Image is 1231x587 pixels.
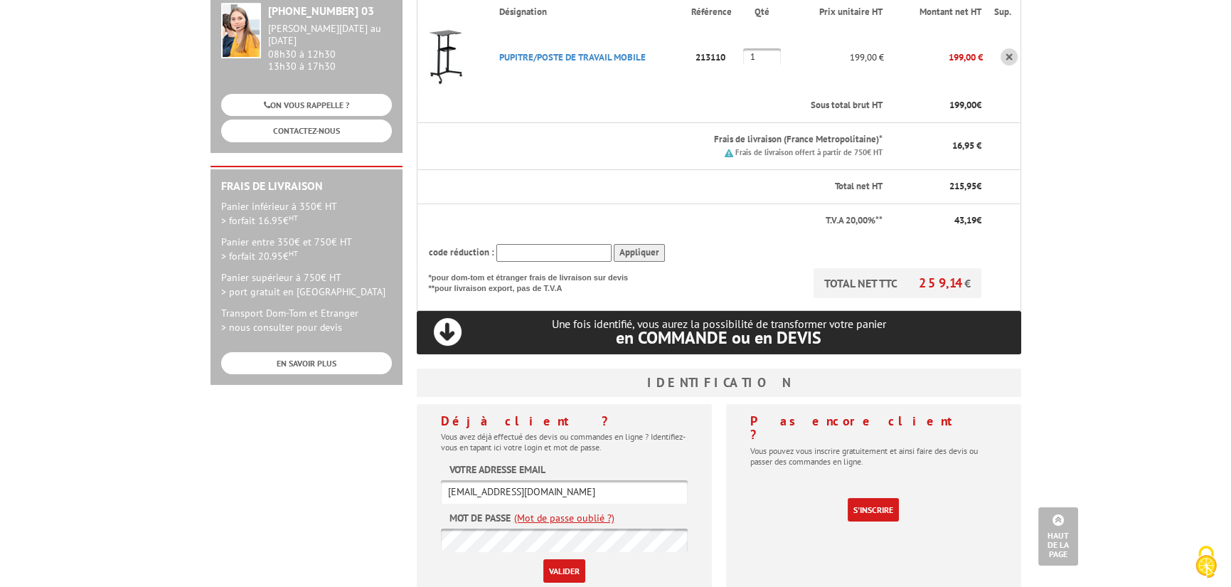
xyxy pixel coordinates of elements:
[449,462,545,477] label: Votre adresse email
[895,214,982,228] p: €
[289,248,298,258] sup: HT
[499,51,645,63] a: PUPITRE/POSTE DE TRAVAIL MOBILE
[449,511,511,525] label: Mot de passe
[952,139,981,152] span: 16,95 €
[221,214,298,227] span: > forfait 16.95€
[954,214,976,226] span: 43,19
[487,89,883,122] th: Sous total brut HT
[895,180,982,194] p: €
[268,4,374,18] strong: [PHONE_NUMBER] 03
[441,414,688,428] h4: Déjà client ?
[417,28,474,85] img: PUPITRE/POSTE DE TRAVAIL MOBILE
[417,317,1021,347] p: Une fois identifié, vous aurez la possibilité de transformer votre panier
[441,431,688,453] p: Vous avez déjà effectué des devis ou commandes en ligne ? Identifiez-vous en tapant ici votre log...
[801,6,883,19] p: Prix unitaire HT
[895,6,982,19] p: Montant net HT
[949,180,976,192] span: 215,95
[221,94,392,116] a: ON VOUS RAPPELLE ?
[268,23,392,72] div: 08h30 à 12h30 13h30 à 17h30
[691,45,743,70] p: 213110
[268,23,392,47] div: [PERSON_NAME][DATE] au [DATE]
[221,321,342,334] span: > nous consulter pour devis
[735,147,883,157] small: Frais de livraison offert à partir de 750€ HT
[221,235,392,263] p: Panier entre 350€ et 750€ HT
[514,511,614,525] a: (Mot de passe oublié ?)
[429,180,883,194] p: Total net HT
[221,306,392,334] p: Transport Dom-Tom et Etranger
[429,268,642,295] p: *pour dom-tom et étranger frais de livraison sur devis **pour livraison export, pas de T.V.A
[221,352,392,374] a: EN SAVOIR PLUS
[1181,539,1231,587] button: Cookies (fenêtre modale)
[417,369,1021,397] h3: Identification
[616,327,821,349] span: en COMMANDE ou en DEVIS
[884,45,984,70] p: 199,00 €
[221,250,298,263] span: > forfait 20.95€
[543,559,585,583] input: Valider
[848,498,899,522] a: S'inscrire
[221,3,261,58] img: widget-service.jpg
[221,270,392,299] p: Panier supérieur à 750€ HT
[221,120,392,142] a: CONTACTEZ-NOUS
[790,45,884,70] p: 199,00 €
[289,213,298,223] sup: HT
[949,99,976,111] span: 199,00
[750,445,997,467] p: Vous pouvez vous inscrire gratuitement et ainsi faire des devis ou passer des commandes en ligne.
[221,180,392,193] h2: Frais de Livraison
[895,99,982,112] p: €
[750,414,997,443] h4: Pas encore client ?
[1188,544,1224,580] img: Cookies (fenêtre modale)
[221,199,392,228] p: Panier inférieur à 350€ HT
[614,244,665,262] input: Appliquer
[499,133,882,147] p: Frais de livraison (France Metropolitaine)*
[919,275,964,291] span: 259,14
[429,246,494,258] span: code réduction :
[221,285,385,298] span: > port gratuit en [GEOGRAPHIC_DATA]
[1038,507,1078,566] a: Haut de la page
[691,6,742,19] p: Référence
[814,268,981,298] p: TOTAL NET TTC €
[429,214,883,228] p: T.V.A 20,00%**
[725,149,733,157] img: picto.png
